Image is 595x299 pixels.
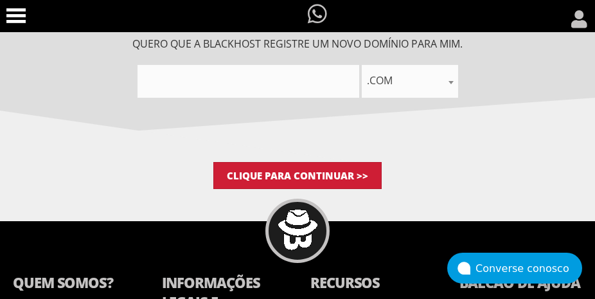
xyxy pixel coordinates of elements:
font: .com [367,73,393,87]
font: QUEM SOMOS? [13,273,113,292]
input: Clique para continuar >> [213,162,382,189]
font: RECURSOS [310,273,380,292]
font: Quero que a BlackHOST registre um novo domínio para mim. [132,37,463,51]
span: .com [362,71,458,89]
span: .com [362,65,458,98]
button: Converse conosco [447,253,582,284]
font: Converse conosco [475,262,569,275]
img: Mascote da BlackHOST, Blacky. [278,210,318,250]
